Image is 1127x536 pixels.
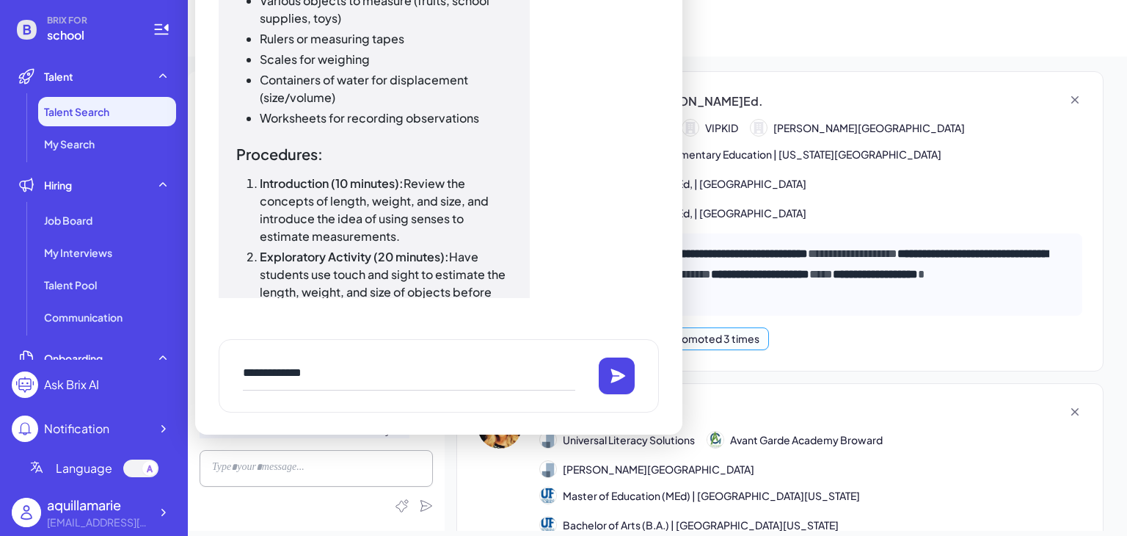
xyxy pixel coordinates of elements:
[47,26,135,44] span: school
[44,351,103,366] span: Onboarding
[44,137,95,151] span: My Search
[44,278,97,292] span: Talent Pool
[540,461,556,477] img: 公司logo
[705,120,738,136] span: VIPKID
[563,147,941,162] span: Bachelor of Science ,Elementary Education | [US_STATE][GEOGRAPHIC_DATA]
[44,245,112,260] span: My Interviews
[563,176,806,192] span: Master of Education - MEd, | [GEOGRAPHIC_DATA]
[44,310,123,325] span: Communication
[44,376,99,394] div: Ask Brix AI
[563,432,695,448] span: Universal Literacy Solutions
[56,460,112,477] span: Language
[563,462,754,477] span: [PERSON_NAME][GEOGRAPHIC_DATA]
[540,488,556,504] img: 215.jpg
[563,488,860,504] span: Master of Education (MEd) | [GEOGRAPHIC_DATA][US_STATE]
[44,104,109,119] span: Talent Search
[44,420,109,438] div: Notification
[540,432,556,448] img: 公司logo
[47,495,150,515] div: aquillamarie
[44,178,72,192] span: Hiring
[44,213,92,228] span: Job Board
[47,15,135,26] span: BRIX FOR
[707,432,723,448] img: 公司logo
[563,518,839,533] span: Bachelor of Arts (B.A.) | [GEOGRAPHIC_DATA][US_STATE]
[44,69,73,84] span: Talent
[540,517,556,533] img: 215.jpg
[12,498,41,527] img: user_logo.png
[47,515,150,530] div: aboyd@wsfcs.k12.nc.us
[563,206,806,221] span: Master of Education - MEd, | [GEOGRAPHIC_DATA]
[730,432,883,448] span: Avant Garde Academy Broward
[671,331,759,347] div: Promoted 3 times
[773,120,965,136] span: [PERSON_NAME][GEOGRAPHIC_DATA]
